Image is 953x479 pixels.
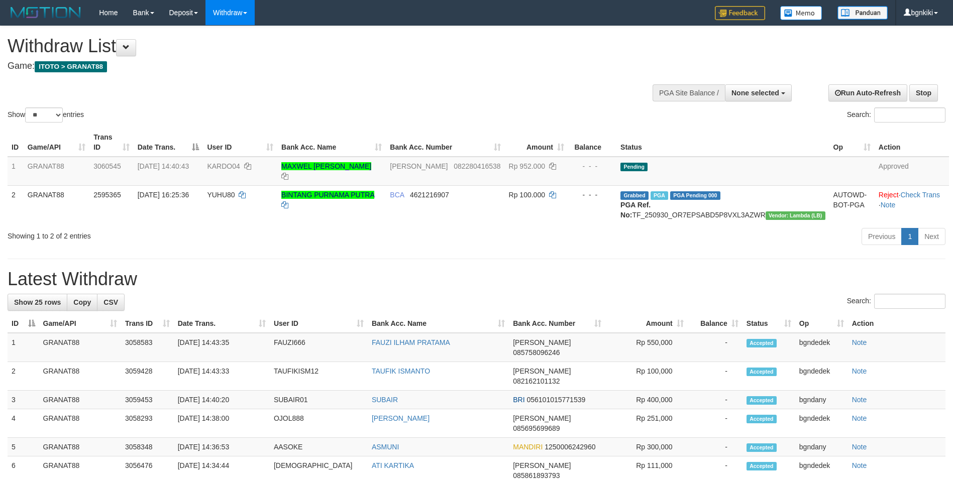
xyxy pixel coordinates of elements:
[795,438,848,456] td: bgndany
[134,128,203,157] th: Date Trans.: activate to sort column descending
[605,314,688,333] th: Amount: activate to sort column ascending
[620,191,649,200] span: Grabbed
[39,333,121,362] td: GRANAT88
[8,227,389,241] div: Showing 1 to 2 of 2 entries
[39,409,121,438] td: GRANAT88
[670,191,720,200] span: PGA Pending
[900,191,940,199] a: Check Trans
[828,84,907,101] a: Run Auto-Refresh
[39,362,121,391] td: GRANAT88
[174,391,270,409] td: [DATE] 14:40:20
[747,368,777,376] span: Accepted
[568,128,616,157] th: Balance
[605,333,688,362] td: Rp 550,000
[203,128,277,157] th: User ID: activate to sort column ascending
[852,338,867,346] a: Note
[89,128,134,157] th: Trans ID: activate to sort column ascending
[24,128,89,157] th: Game/API: activate to sort column ascending
[875,185,949,224] td: · ·
[8,409,39,438] td: 4
[454,162,500,170] span: Copy 082280416538 to clipboard
[513,396,524,404] span: BRI
[270,409,368,438] td: OJOL888
[8,61,625,71] h4: Game:
[688,409,743,438] td: -
[747,396,777,405] span: Accepted
[847,294,945,309] label: Search:
[270,438,368,456] td: AASOKE
[8,314,39,333] th: ID: activate to sort column descending
[605,438,688,456] td: Rp 300,000
[875,128,949,157] th: Action
[513,424,560,432] span: Copy 085695699689 to clipboard
[620,163,648,171] span: Pending
[174,438,270,456] td: [DATE] 14:36:53
[848,314,945,333] th: Action
[372,414,430,422] a: [PERSON_NAME]
[688,333,743,362] td: -
[747,443,777,452] span: Accepted
[909,84,938,101] a: Stop
[847,107,945,123] label: Search:
[795,314,848,333] th: Op: activate to sort column ascending
[545,443,595,451] span: Copy 1250006242960 to clipboard
[688,314,743,333] th: Balance: activate to sort column ascending
[747,339,777,347] span: Accepted
[874,294,945,309] input: Search:
[837,6,888,20] img: panduan.png
[653,84,725,101] div: PGA Site Balance /
[372,461,414,469] a: ATI KARTIKA
[390,162,448,170] span: [PERSON_NAME]
[616,185,829,224] td: TF_250930_OR7EPSABD5P8VXL3AZWR
[743,314,795,333] th: Status: activate to sort column ascending
[852,461,867,469] a: Note
[25,107,63,123] select: Showentries
[509,162,545,170] span: Rp 952.000
[39,391,121,409] td: GRANAT88
[509,314,605,333] th: Bank Acc. Number: activate to sort column ascending
[8,157,24,186] td: 1
[270,391,368,409] td: SUBAIR01
[688,438,743,456] td: -
[688,362,743,391] td: -
[874,107,945,123] input: Search:
[8,333,39,362] td: 1
[731,89,779,97] span: None selected
[620,201,651,219] b: PGA Ref. No:
[8,294,67,311] a: Show 25 rows
[725,84,792,101] button: None selected
[174,333,270,362] td: [DATE] 14:43:35
[605,409,688,438] td: Rp 251,000
[688,391,743,409] td: -
[270,314,368,333] th: User ID: activate to sort column ascending
[8,107,84,123] label: Show entries
[8,128,24,157] th: ID
[829,128,875,157] th: Op: activate to sort column ascending
[526,396,585,404] span: Copy 056101015771539 to clipboard
[8,391,39,409] td: 3
[93,162,121,170] span: 3060545
[605,391,688,409] td: Rp 400,000
[93,191,121,199] span: 2595365
[513,367,571,375] span: [PERSON_NAME]
[386,128,504,157] th: Bank Acc. Number: activate to sort column ascending
[270,362,368,391] td: TAUFIKISM12
[513,461,571,469] span: [PERSON_NAME]
[35,61,107,72] span: ITOTO > GRANAT88
[67,294,97,311] a: Copy
[852,414,867,422] a: Note
[795,409,848,438] td: bgndedek
[121,314,174,333] th: Trans ID: activate to sort column ascending
[513,377,560,385] span: Copy 082162101132 to clipboard
[795,391,848,409] td: bgndany
[715,6,765,20] img: Feedback.jpg
[97,294,125,311] a: CSV
[795,333,848,362] td: bgndedek
[14,298,61,306] span: Show 25 rows
[174,362,270,391] td: [DATE] 14:43:33
[372,367,430,375] a: TAUFIK ISMANTO
[795,362,848,391] td: bgndedek
[605,362,688,391] td: Rp 100,000
[103,298,118,306] span: CSV
[852,396,867,404] a: Note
